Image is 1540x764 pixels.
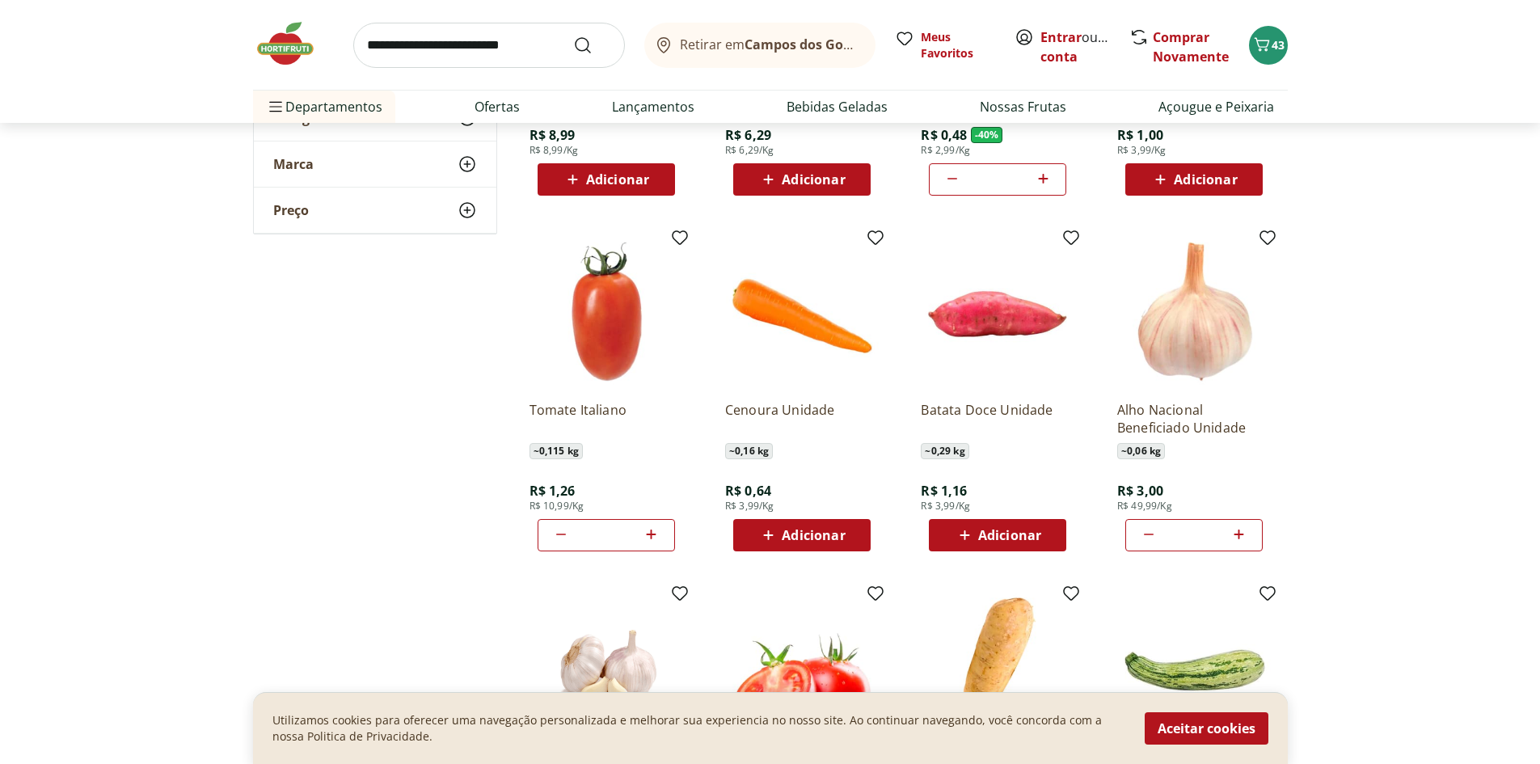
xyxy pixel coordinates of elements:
b: Campos dos Goytacazes/[GEOGRAPHIC_DATA] [745,36,1038,53]
a: Batata Doce Unidade [921,401,1074,437]
span: Preço [273,202,309,218]
span: ~ 0,115 kg [530,443,583,459]
button: Adicionar [733,163,871,196]
span: Marca [273,156,314,172]
span: Adicionar [782,173,845,186]
img: Tomate Unidade [725,590,879,744]
img: Hortifruti [253,19,334,68]
a: Tomate Italiano [530,401,683,437]
button: Preço [254,188,496,233]
span: R$ 1,16 [921,482,967,500]
span: Adicionar [1174,173,1237,186]
span: ou [1040,27,1112,66]
button: Marca [254,141,496,187]
span: Retirar em [680,37,859,52]
img: Abobrinha Italiana Unidade [1117,590,1271,744]
button: Adicionar [929,519,1066,551]
span: R$ 6,29/Kg [725,144,774,157]
span: ~ 0,16 kg [725,443,773,459]
a: Nossas Frutas [980,97,1066,116]
a: Comprar Novamente [1153,28,1229,65]
span: R$ 3,99/Kg [1117,144,1167,157]
span: R$ 6,29 [725,126,771,144]
img: Tomate Italiano [530,234,683,388]
a: Bebidas Geladas [787,97,888,116]
span: Adicionar [978,529,1041,542]
a: Cenoura Unidade [725,401,879,437]
a: Entrar [1040,28,1082,46]
span: R$ 2,99/Kg [921,144,970,157]
img: Batata Doce Unidade [921,234,1074,388]
span: ~ 0,29 kg [921,443,968,459]
button: Aceitar cookies [1145,712,1268,745]
span: Adicionar [782,529,845,542]
span: R$ 3,00 [1117,482,1163,500]
span: Meus Favoritos [921,29,995,61]
span: R$ 1,00 [1117,126,1163,144]
button: Submit Search [573,36,612,55]
a: Lançamentos [612,97,694,116]
span: R$ 0,64 [725,482,771,500]
span: R$ 3,99/Kg [921,500,970,513]
span: Departamentos [266,87,382,126]
img: Batata Baroa Amarela Unidade [921,590,1074,744]
a: Alho Nacional Beneficiado Unidade [1117,401,1271,437]
input: search [353,23,625,68]
span: R$ 8,99/Kg [530,144,579,157]
span: 43 [1272,37,1285,53]
button: Menu [266,87,285,126]
span: Adicionar [586,173,649,186]
button: Carrinho [1249,26,1288,65]
span: R$ 3,99/Kg [725,500,774,513]
span: R$ 1,26 [530,482,576,500]
button: Retirar emCampos dos Goytacazes/[GEOGRAPHIC_DATA] [644,23,875,68]
span: R$ 8,99 [530,126,576,144]
img: Alho Nacional Beneficiado Unidade [1117,234,1271,388]
a: Criar conta [1040,28,1129,65]
button: Adicionar [1125,163,1263,196]
img: Alho Nacional Unidade [530,590,683,744]
span: R$ 0,48 [921,126,967,144]
span: R$ 10,99/Kg [530,500,584,513]
a: Meus Favoritos [895,29,995,61]
button: Adicionar [538,163,675,196]
span: ~ 0,06 kg [1117,443,1165,459]
a: Açougue e Peixaria [1158,97,1274,116]
a: Ofertas [475,97,520,116]
button: Adicionar [733,519,871,551]
p: Utilizamos cookies para oferecer uma navegação personalizada e melhorar sua experiencia no nosso ... [272,712,1125,745]
span: R$ 49,99/Kg [1117,500,1172,513]
img: Cenoura Unidade [725,234,879,388]
span: - 40 % [971,127,1003,143]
